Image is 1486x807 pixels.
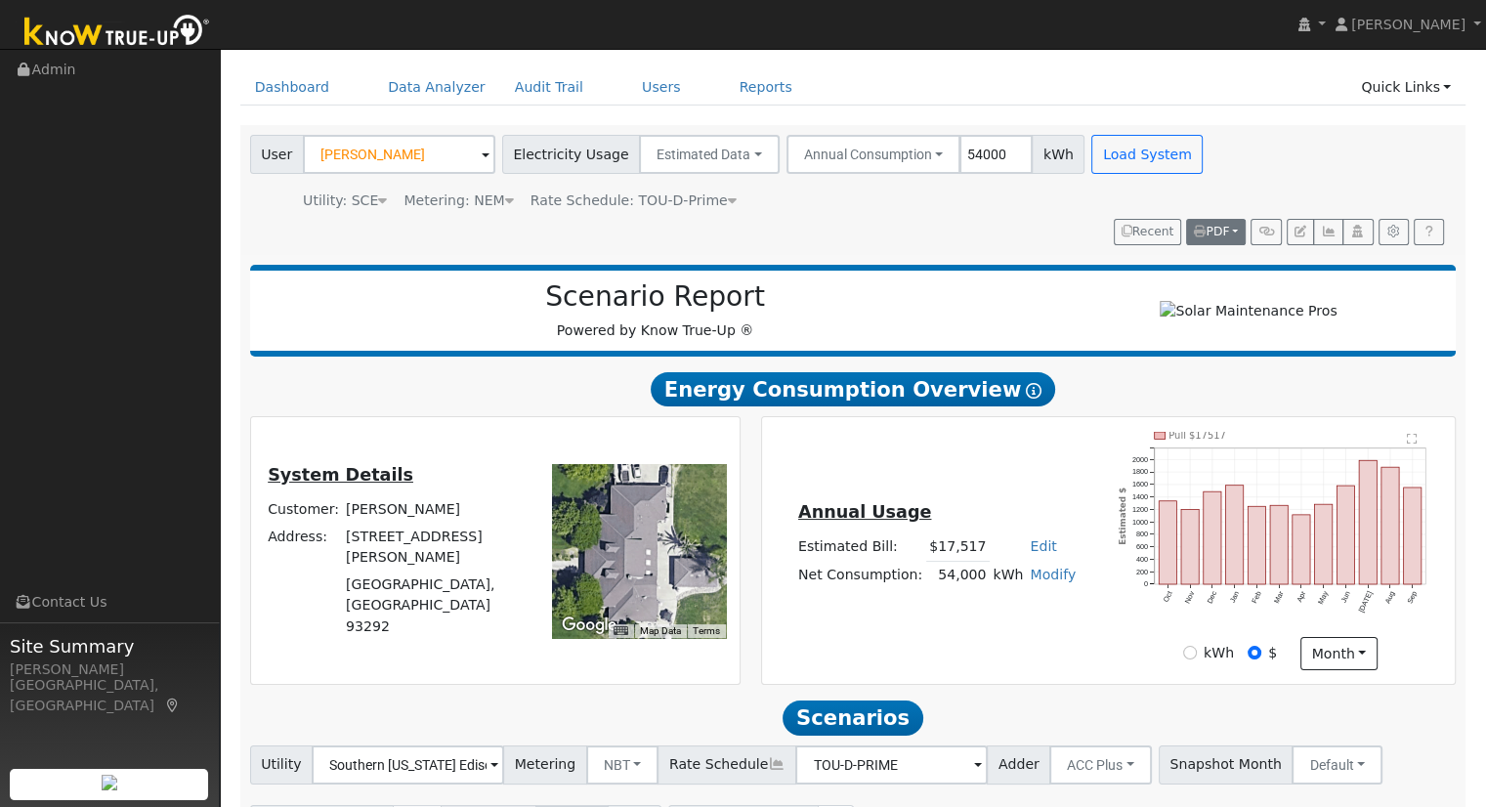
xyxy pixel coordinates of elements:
[15,11,220,55] img: Know True-Up
[557,613,621,638] img: Google
[250,135,304,174] span: User
[725,69,807,106] a: Reports
[1294,515,1311,584] rect: onclick=""
[102,775,117,790] img: retrieve
[164,698,182,713] a: Map
[343,572,526,640] td: [GEOGRAPHIC_DATA], [GEOGRAPHIC_DATA] 93292
[926,561,990,589] td: 54,000
[502,135,640,174] span: Electricity Usage
[1194,225,1229,238] span: PDF
[1183,646,1197,659] input: kWh
[343,495,526,523] td: [PERSON_NAME]
[1287,219,1314,246] button: Edit User
[1136,530,1148,538] text: 800
[786,135,961,174] button: Annual Consumption
[783,701,922,736] span: Scenarios
[990,561,1027,589] td: kWh
[500,69,598,106] a: Audit Trail
[1030,567,1076,582] a: Modify
[1136,542,1148,551] text: 600
[1181,509,1199,584] rect: onclick=""
[557,613,621,638] a: Open this area in Google Maps (opens a new window)
[794,533,925,562] td: Estimated Bill:
[1228,590,1241,605] text: Jan
[658,745,796,785] span: Rate Schedule
[1226,485,1244,584] rect: onclick=""
[1159,745,1294,785] span: Snapshot Month
[1382,467,1400,584] rect: onclick=""
[693,625,720,636] a: Terms (opens in new tab)
[1136,555,1148,564] text: 400
[1342,219,1373,246] button: Login As
[1414,219,1444,246] a: Help Link
[1132,454,1148,463] text: 2000
[268,465,413,485] u: System Details
[1273,589,1287,605] text: Mar
[250,745,314,785] span: Utility
[1159,501,1176,585] rect: onclick=""
[1313,219,1343,246] button: Multi-Series Graph
[303,191,387,211] div: Utility: SCE
[794,561,925,589] td: Net Consumption:
[1026,383,1041,399] i: Show Help
[260,280,1051,341] div: Powered by Know True-Up ®
[1132,492,1148,501] text: 1400
[1317,589,1331,606] text: May
[1248,646,1261,659] input: $
[1251,590,1263,605] text: Feb
[10,659,209,680] div: [PERSON_NAME]
[614,624,627,638] button: Keyboard shortcuts
[1351,17,1465,32] span: [PERSON_NAME]
[1251,219,1281,246] button: Generate Report Link
[1204,491,1221,584] rect: onclick=""
[1292,745,1382,785] button: Default
[303,135,495,174] input: Select a User
[1144,579,1148,588] text: 0
[627,69,696,106] a: Users
[1091,135,1203,174] button: Load System
[795,745,988,785] input: Select a Rate Schedule
[265,495,343,523] td: Customer:
[373,69,500,106] a: Data Analyzer
[312,745,504,785] input: Select a Utility
[1340,590,1353,605] text: Jun
[1295,589,1308,604] text: Apr
[1114,219,1182,246] button: Recent
[586,745,659,785] button: NBT
[1132,517,1148,526] text: 1000
[1132,480,1148,488] text: 1600
[926,533,990,562] td: $17,517
[651,372,1055,407] span: Energy Consumption Overview
[531,192,737,208] span: Alias: None
[1384,590,1398,606] text: Aug
[1132,467,1148,476] text: 1800
[639,135,780,174] button: Estimated Data
[1204,643,1234,663] label: kWh
[1119,487,1128,544] text: Estimated $
[1360,460,1378,584] rect: onclick=""
[1337,486,1355,584] rect: onclick=""
[1032,135,1084,174] span: kWh
[987,745,1050,785] span: Adder
[270,280,1040,314] h2: Scenario Report
[1408,433,1419,445] text: 
[1358,590,1376,615] text: [DATE]
[1300,637,1378,670] button: month
[798,502,931,522] u: Annual Usage
[1162,590,1174,604] text: Oct
[403,191,513,211] div: Metering: NEM
[343,524,526,572] td: [STREET_ADDRESS][PERSON_NAME]
[1346,69,1465,106] a: Quick Links
[1206,589,1219,605] text: Dec
[1405,488,1422,584] rect: onclick=""
[1183,589,1197,605] text: Nov
[10,675,209,716] div: [GEOGRAPHIC_DATA], [GEOGRAPHIC_DATA]
[265,524,343,572] td: Address:
[1030,538,1056,554] a: Edit
[1379,219,1409,246] button: Settings
[1049,745,1152,785] button: ACC Plus
[1169,430,1227,441] text: Pull $17517
[1132,505,1148,514] text: 1200
[10,633,209,659] span: Site Summary
[1268,643,1277,663] label: $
